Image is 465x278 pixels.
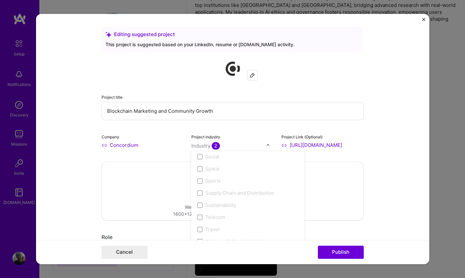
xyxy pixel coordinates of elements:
div: This project is suggested based on your LinkedIn, resume or [DOMAIN_NAME] activity. [106,41,358,48]
input: Enter link [281,142,364,149]
img: Company logo [221,57,244,80]
div: Edit [247,70,257,80]
div: Drag and drop an image or Upload fileWe recommend uploading at least 4 images.1600x1200px or high... [102,162,364,221]
div: Role [102,234,364,241]
button: Cancel [102,246,147,259]
label: Company [102,134,119,139]
div: Supply Chain and Distribution [205,189,274,196]
div: 1600x1200px or higher recommended. Max 5MB each. [173,210,292,217]
div: Editing suggested project [106,31,358,38]
div: Travel [205,226,220,233]
div: Industry [191,142,220,149]
label: Project industry [191,134,220,139]
div: Space [205,165,220,172]
div: We recommend uploading at least 4 images. [173,204,292,210]
input: Enter the name of the project [102,102,364,120]
div: Social [205,153,219,160]
div: Sports [205,177,221,184]
img: Edit [250,72,255,78]
img: drop icon [266,143,270,147]
input: Enter name or website [102,142,184,149]
button: Close [422,18,425,25]
label: Project title [102,95,123,100]
span: 2 [212,142,220,149]
label: Project Link (Optional) [281,134,322,139]
div: Wellness & Mental Health [205,238,264,245]
div: Telecom [205,214,225,221]
div: Sustainability [205,202,236,208]
i: icon SuggestedTeams [106,31,111,37]
button: Publish [318,246,364,259]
